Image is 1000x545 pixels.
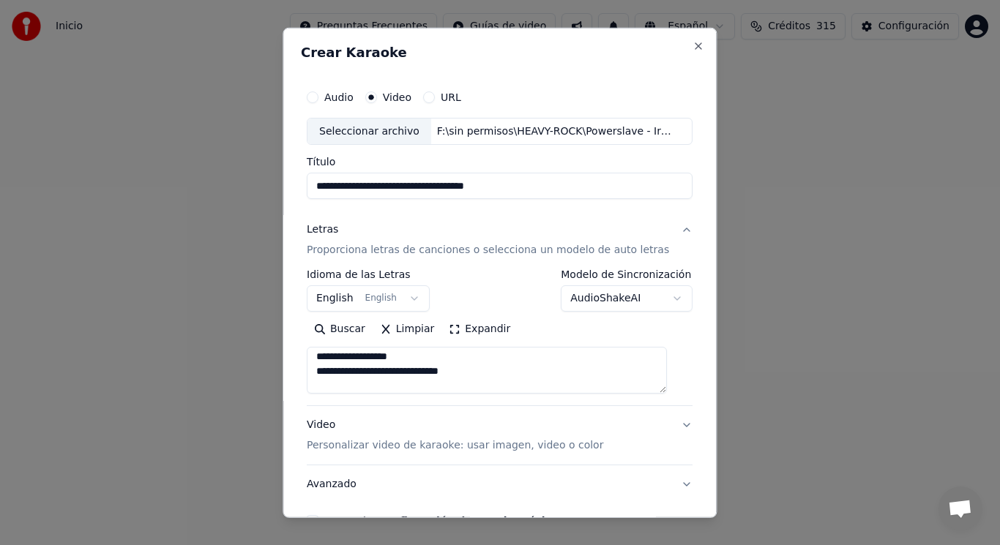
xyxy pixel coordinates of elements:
button: Buscar [307,317,373,341]
button: Expandir [442,317,518,341]
label: Audio [324,91,354,102]
label: URL [441,91,461,102]
p: Personalizar video de karaoke: usar imagen, video o color [307,438,603,453]
div: Seleccionar archivo [307,118,431,144]
label: Título [307,157,693,167]
div: F:\sin permisos\HEAVY-ROCK\Powerslave - Iron Maiden (Remastered 4K).mp4 [431,124,680,138]
label: Idioma de las Letras [307,269,430,279]
button: VideoPersonalizar video de karaoke: usar imagen, video o color [307,406,693,465]
label: Acepto la [324,516,558,526]
button: Limpiar [373,317,441,341]
label: Modelo de Sincronización [561,269,693,279]
p: Proporciona letras de canciones o selecciona un modelo de auto letras [307,243,669,258]
h2: Crear Karaoke [301,45,698,59]
label: Video [383,91,411,102]
div: LetrasProporciona letras de canciones o selecciona un modelo de auto letras [307,269,693,405]
div: Letras [307,222,338,237]
button: Acepto la [378,516,559,526]
div: Video [307,418,603,453]
button: LetrasProporciona letras de canciones o selecciona un modelo de auto letras [307,211,693,269]
button: Avanzado [307,465,693,503]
